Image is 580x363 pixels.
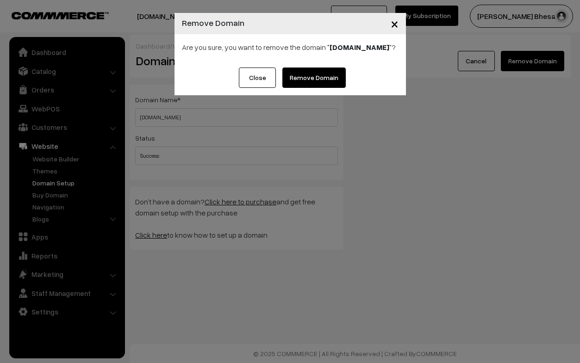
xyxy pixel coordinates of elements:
[391,15,399,32] span: ×
[182,17,244,29] h4: Remove Domain
[282,68,346,88] a: Remove Domain
[182,42,399,53] p: Are you sure, you want to remove the domain " "?
[330,43,389,52] b: [DOMAIN_NAME]
[383,9,406,38] button: Close
[239,68,276,88] button: Close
